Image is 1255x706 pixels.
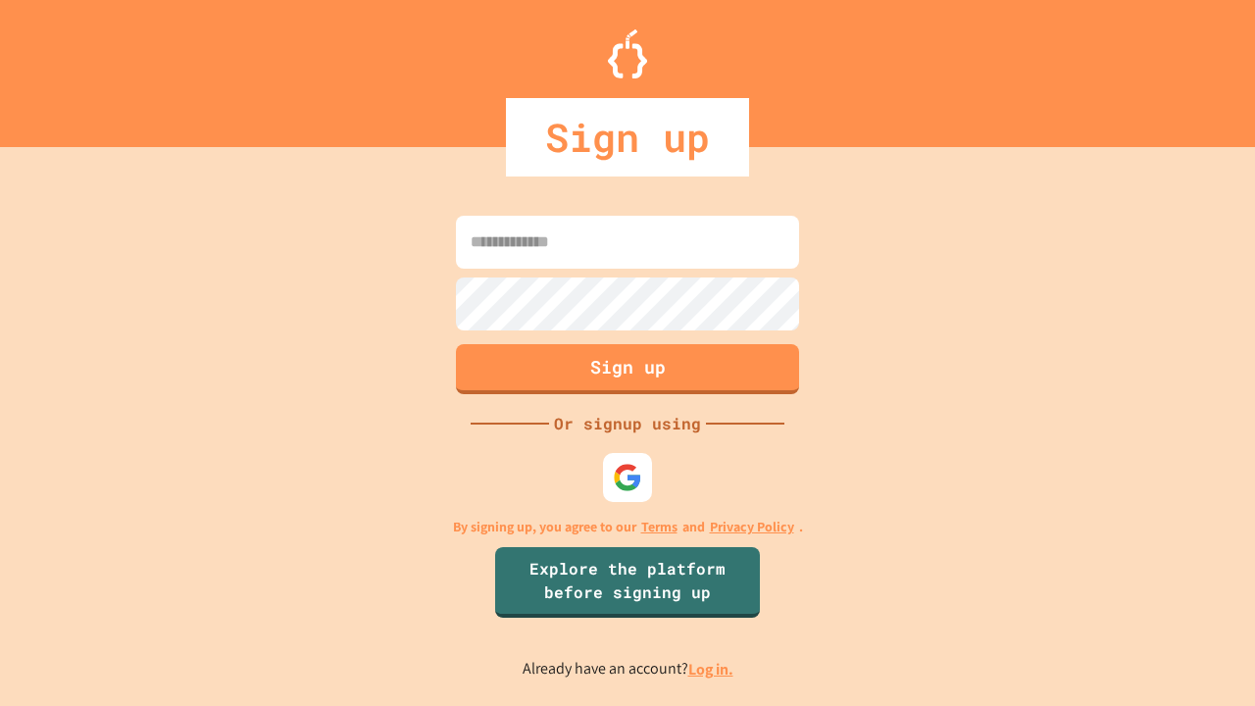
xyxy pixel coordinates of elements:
[495,547,760,618] a: Explore the platform before signing up
[608,29,647,78] img: Logo.svg
[549,412,706,435] div: Or signup using
[456,344,799,394] button: Sign up
[641,517,678,537] a: Terms
[688,659,733,680] a: Log in.
[710,517,794,537] a: Privacy Policy
[453,517,803,537] p: By signing up, you agree to our and .
[506,98,749,176] div: Sign up
[613,463,642,492] img: google-icon.svg
[523,657,733,681] p: Already have an account?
